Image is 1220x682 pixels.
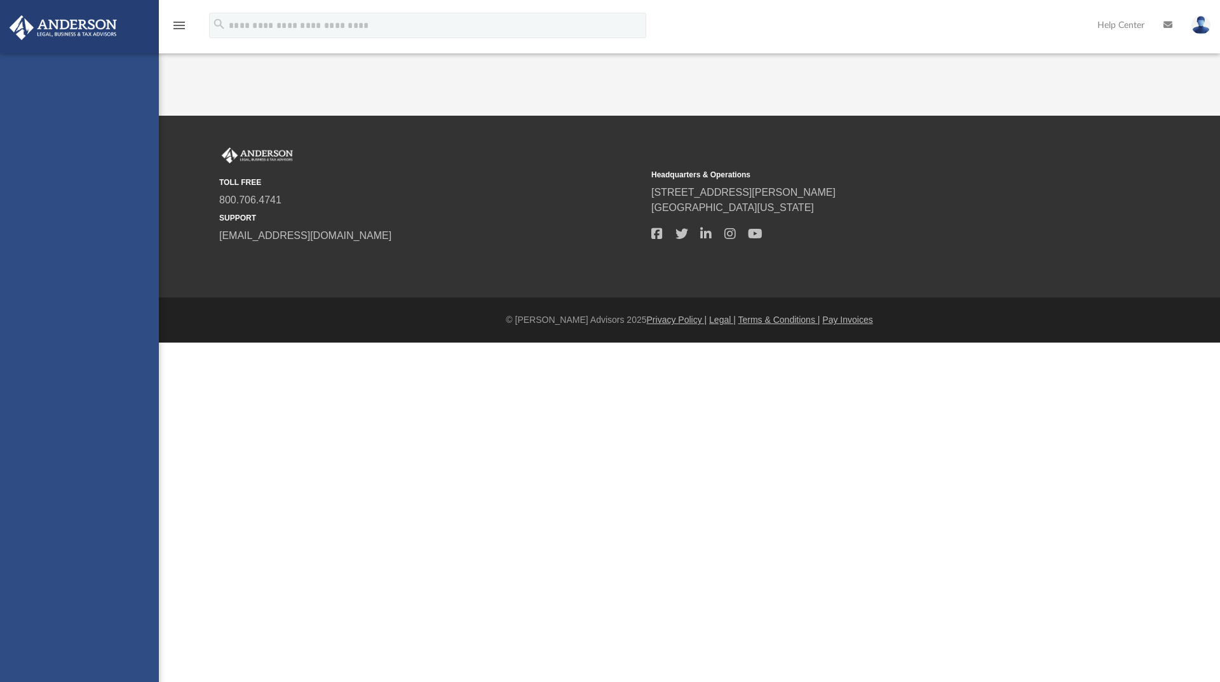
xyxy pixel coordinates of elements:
[1191,16,1210,34] img: User Pic
[212,17,226,31] i: search
[219,212,642,224] small: SUPPORT
[219,194,281,205] a: 800.706.4741
[651,187,836,198] a: [STREET_ADDRESS][PERSON_NAME]
[709,315,736,325] a: Legal |
[738,315,820,325] a: Terms & Conditions |
[219,147,295,164] img: Anderson Advisors Platinum Portal
[219,177,642,188] small: TOLL FREE
[822,315,872,325] a: Pay Invoices
[172,24,187,33] a: menu
[159,313,1220,327] div: © [PERSON_NAME] Advisors 2025
[6,15,121,40] img: Anderson Advisors Platinum Portal
[651,202,814,213] a: [GEOGRAPHIC_DATA][US_STATE]
[172,18,187,33] i: menu
[651,169,1074,181] small: Headquarters & Operations
[219,230,391,241] a: [EMAIL_ADDRESS][DOMAIN_NAME]
[647,315,707,325] a: Privacy Policy |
